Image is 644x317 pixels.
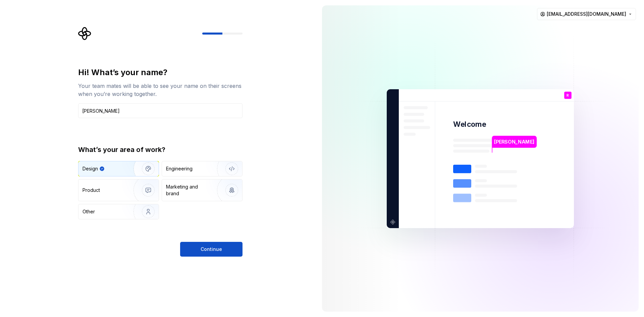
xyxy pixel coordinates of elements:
[547,11,626,17] span: [EMAIL_ADDRESS][DOMAIN_NAME]
[567,93,569,97] p: R
[83,208,95,215] div: Other
[83,165,98,172] div: Design
[201,246,222,253] span: Continue
[78,145,243,154] div: What’s your area of work?
[78,27,92,40] svg: Supernova Logo
[166,165,193,172] div: Engineering
[453,119,486,129] p: Welcome
[78,103,243,118] input: Han Solo
[78,67,243,78] div: Hi! What’s your name?
[83,187,100,194] div: Product
[180,242,243,257] button: Continue
[78,82,243,98] div: Your team mates will be able to see your name on their screens when you’re working together.
[494,138,534,145] p: [PERSON_NAME]
[537,8,636,20] button: [EMAIL_ADDRESS][DOMAIN_NAME]
[166,183,211,197] div: Marketing and brand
